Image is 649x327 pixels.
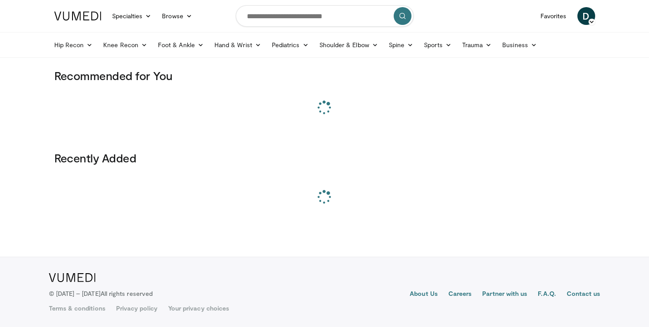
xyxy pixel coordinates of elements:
[567,289,601,300] a: Contact us
[101,290,153,297] span: All rights reserved
[168,304,229,313] a: Your privacy choices
[54,69,595,83] h3: Recommended for You
[116,304,157,313] a: Privacy policy
[107,7,157,25] a: Specialties
[482,289,527,300] a: Partner with us
[54,151,595,165] h3: Recently Added
[98,36,153,54] a: Knee Recon
[314,36,383,54] a: Shoulder & Elbow
[266,36,314,54] a: Pediatrics
[577,7,595,25] a: D
[383,36,419,54] a: Spine
[419,36,457,54] a: Sports
[497,36,542,54] a: Business
[448,289,472,300] a: Careers
[457,36,497,54] a: Trauma
[538,289,556,300] a: F.A.Q.
[49,289,153,298] p: © [DATE] – [DATE]
[54,12,101,20] img: VuMedi Logo
[209,36,266,54] a: Hand & Wrist
[535,7,572,25] a: Favorites
[236,5,414,27] input: Search topics, interventions
[49,36,98,54] a: Hip Recon
[49,273,96,282] img: VuMedi Logo
[49,304,105,313] a: Terms & conditions
[157,7,198,25] a: Browse
[153,36,209,54] a: Foot & Ankle
[410,289,438,300] a: About Us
